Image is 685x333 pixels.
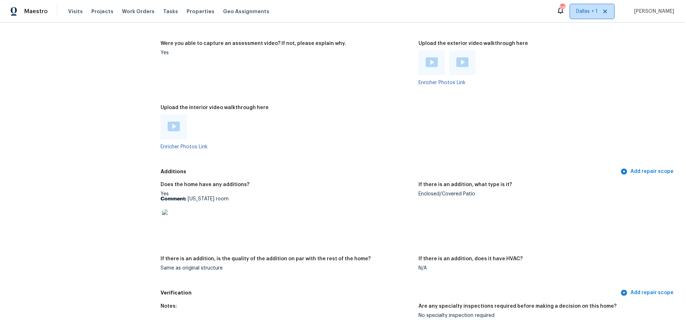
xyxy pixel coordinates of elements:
[161,144,208,149] a: Enricher Photos Link
[418,266,671,271] div: N/A
[418,256,523,261] h5: If there is an addition, does it have HVAC?
[622,288,674,297] span: Add repair scope
[161,256,371,261] h5: If there is an addition, is the quality of the addition on par with the rest of the home?
[418,313,671,318] div: No specialty inspection required
[418,41,528,46] h5: Upload the exterior video walkthrough here
[187,8,214,15] span: Properties
[161,105,269,110] h5: Upload the interior video walkthrough here
[161,289,619,297] h5: Verification
[619,165,676,178] button: Add repair scope
[631,8,674,15] span: [PERSON_NAME]
[418,80,466,85] a: Enricher Photos Link
[456,57,468,67] img: Play Video
[161,191,413,236] div: Yes
[576,8,598,15] span: Dallas + 1
[161,41,346,46] h5: Were you able to capture an assessment video? If not, please explain why.
[161,182,249,187] h5: Does the home have any additions?
[418,304,616,309] h5: Are any specialty inspections required before making a decision on this home?
[161,266,413,271] div: Same as original structure
[91,8,113,15] span: Projects
[223,8,269,15] span: Geo Assignments
[560,4,565,11] div: 58
[168,122,180,132] a: Play Video
[161,168,619,175] h5: Additions
[161,196,186,201] b: Comment:
[418,191,671,196] div: Enclosed/Covered Patio
[122,8,154,15] span: Work Orders
[163,9,178,14] span: Tasks
[426,57,438,67] img: Play Video
[24,8,48,15] span: Maestro
[168,122,180,131] img: Play Video
[622,167,674,176] span: Add repair scope
[161,196,413,201] p: [US_STATE] room
[161,304,177,309] h5: Notes:
[68,8,83,15] span: Visits
[456,57,468,68] a: Play Video
[426,57,438,68] a: Play Video
[418,182,512,187] h5: If there is an addition, what type is it?
[161,50,413,55] div: Yes
[619,286,676,299] button: Add repair scope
